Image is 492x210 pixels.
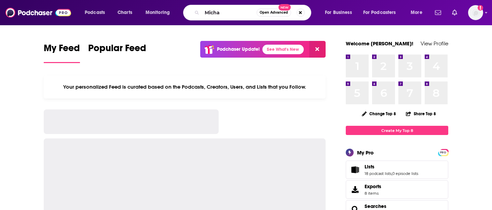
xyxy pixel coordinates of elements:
span: For Business [325,8,352,17]
a: Welcome [PERSON_NAME]! [346,40,413,47]
a: 0 episode lists [392,171,418,176]
span: 8 items [365,191,381,196]
a: Popular Feed [88,42,146,63]
img: Podchaser - Follow, Share and Rate Podcasts [5,6,71,19]
span: Charts [118,8,132,17]
a: My Feed [44,42,80,63]
input: Search podcasts, credits, & more... [202,7,257,18]
span: For Podcasters [363,8,396,17]
button: open menu [359,7,406,18]
a: Show notifications dropdown [449,7,460,18]
a: Lists [348,165,362,175]
button: Open AdvancedNew [257,9,291,17]
p: Podchaser Update! [217,46,260,52]
a: Lists [365,164,418,170]
span: Lists [365,164,374,170]
span: Monitoring [146,8,170,17]
button: Change Top 8 [358,109,400,118]
a: PRO [439,150,447,155]
a: Searches [365,203,386,209]
button: Share Top 8 [406,107,436,120]
button: open menu [141,7,179,18]
span: More [411,8,422,17]
a: Exports [346,180,448,199]
span: My Feed [44,42,80,58]
img: User Profile [468,5,483,20]
button: open menu [320,7,360,18]
button: open menu [406,7,431,18]
a: View Profile [421,40,448,47]
div: Your personalized Feed is curated based on the Podcasts, Creators, Users, and Lists that you Follow. [44,75,326,99]
a: Show notifications dropdown [432,7,444,18]
button: Show profile menu [468,5,483,20]
svg: Add a profile image [478,5,483,11]
span: Open Advanced [260,11,288,14]
a: 18 podcast lists [365,171,392,176]
button: open menu [80,7,114,18]
span: Logged in as megcassidy [468,5,483,20]
span: Lists [346,161,448,179]
a: See What's New [262,45,304,54]
span: Exports [348,185,362,194]
span: New [278,4,291,11]
a: Charts [113,7,136,18]
div: Search podcasts, credits, & more... [190,5,318,20]
span: Exports [365,183,381,190]
span: Podcasts [85,8,105,17]
a: Create My Top 8 [346,126,448,135]
div: My Pro [357,149,374,156]
span: , [392,171,392,176]
span: Popular Feed [88,42,146,58]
